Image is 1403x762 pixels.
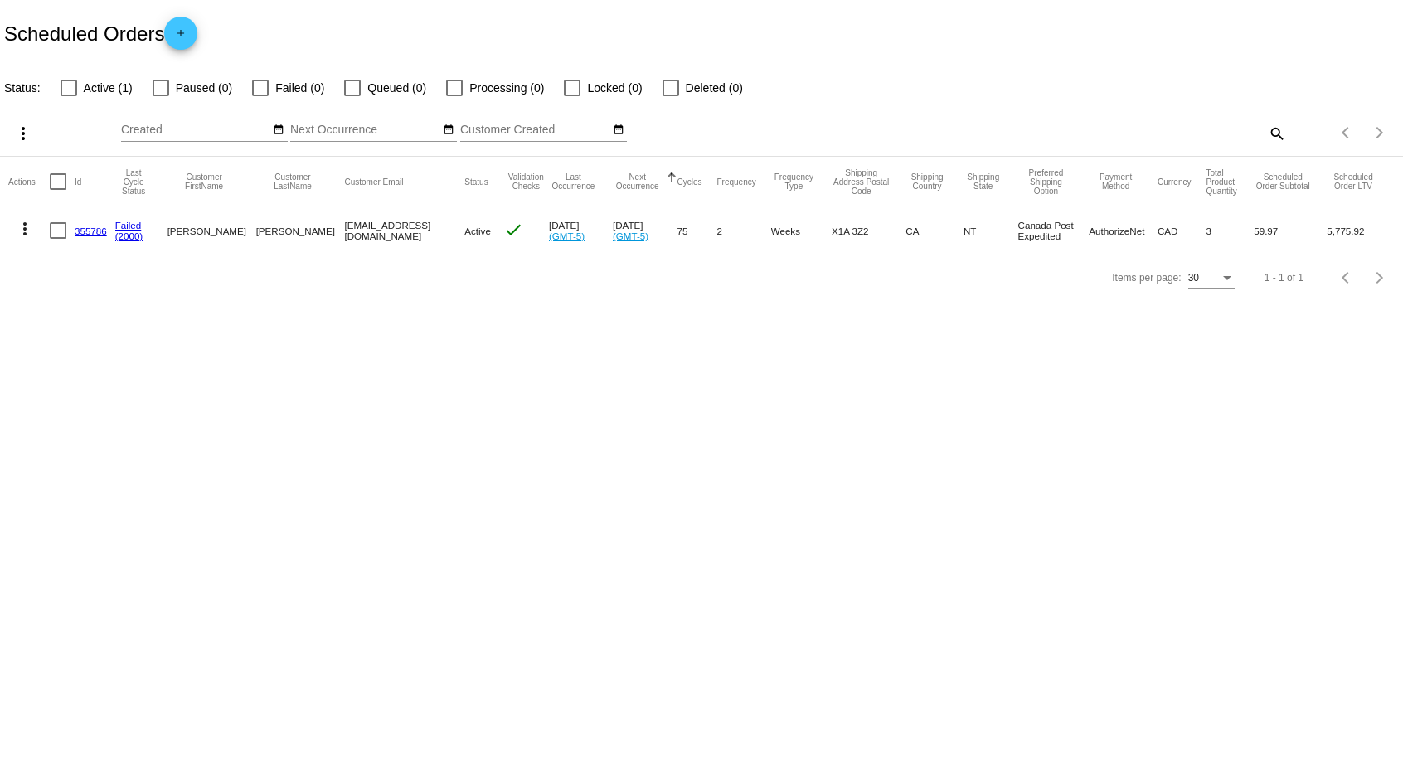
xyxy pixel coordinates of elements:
mat-icon: date_range [273,124,284,137]
a: 355786 [75,226,107,236]
button: Change sorting for FrequencyType [771,172,817,191]
mat-cell: 3 [1206,206,1255,255]
mat-icon: date_range [613,124,624,137]
button: Change sorting for ShippingCountry [905,172,949,191]
mat-select: Items per page: [1188,273,1235,284]
a: Failed [115,220,142,231]
button: Change sorting for Frequency [716,177,755,187]
mat-cell: Weeks [771,206,832,255]
input: Created [121,124,270,137]
button: Next page [1363,261,1396,294]
button: Change sorting for CurrencyIso [1158,177,1192,187]
mat-cell: NT [964,206,1018,255]
mat-cell: Canada Post Expedited [1018,206,1090,255]
button: Change sorting for NextOccurrenceUtc [613,172,663,191]
mat-header-cell: Total Product Quantity [1206,157,1255,206]
button: Change sorting for CustomerEmail [344,177,403,187]
span: 30 [1188,272,1199,284]
mat-cell: CA [905,206,964,255]
span: Processing (0) [469,78,544,98]
mat-icon: more_vert [13,124,33,143]
mat-icon: add [171,27,191,47]
div: 1 - 1 of 1 [1265,272,1303,284]
span: Paused (0) [176,78,232,98]
input: Customer Created [460,124,609,137]
button: Change sorting for LastProcessingCycleId [115,168,153,196]
a: (2000) [115,231,143,241]
button: Change sorting for PaymentMethod.Type [1089,172,1143,191]
mat-cell: 75 [677,206,716,255]
mat-icon: more_vert [15,219,35,239]
mat-cell: CAD [1158,206,1206,255]
button: Change sorting for ShippingState [964,172,1003,191]
mat-cell: [EMAIL_ADDRESS][DOMAIN_NAME] [344,206,464,255]
mat-cell: [PERSON_NAME] [256,206,345,255]
mat-cell: [DATE] [549,206,613,255]
mat-cell: AuthorizeNet [1089,206,1158,255]
mat-icon: date_range [443,124,454,137]
button: Next page [1363,116,1396,149]
mat-icon: check [503,220,523,240]
button: Change sorting for LifetimeValue [1327,172,1380,191]
span: Active (1) [84,78,133,98]
button: Change sorting for PreferredShippingOption [1018,168,1075,196]
mat-cell: X1A 3Z2 [832,206,905,255]
button: Previous page [1330,116,1363,149]
mat-cell: 5,775.92 [1327,206,1395,255]
button: Change sorting for Id [75,177,81,187]
div: Items per page: [1112,272,1181,284]
mat-icon: search [1266,120,1286,146]
mat-cell: 2 [716,206,770,255]
a: (GMT-5) [613,231,648,241]
button: Previous page [1330,261,1363,294]
button: Change sorting for Subtotal [1254,172,1312,191]
mat-cell: [DATE] [613,206,677,255]
mat-header-cell: Validation Checks [503,157,549,206]
mat-header-cell: Actions [8,157,50,206]
button: Change sorting for Status [464,177,488,187]
button: Change sorting for CustomerFirstName [167,172,241,191]
span: Locked (0) [587,78,642,98]
input: Next Occurrence [290,124,439,137]
span: Failed (0) [275,78,324,98]
mat-cell: [PERSON_NAME] [167,206,256,255]
a: (GMT-5) [549,231,585,241]
span: Active [464,226,491,236]
button: Change sorting for Cycles [677,177,701,187]
span: Deleted (0) [686,78,743,98]
button: Change sorting for LastOccurrenceUtc [549,172,598,191]
button: Change sorting for CustomerLastName [256,172,330,191]
mat-cell: 59.97 [1254,206,1327,255]
span: Queued (0) [367,78,426,98]
button: Change sorting for ShippingPostcode [832,168,891,196]
span: Status: [4,81,41,95]
h2: Scheduled Orders [4,17,197,50]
